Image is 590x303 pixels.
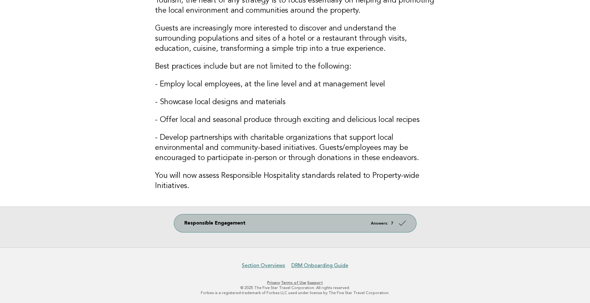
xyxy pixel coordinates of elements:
a: DRM Onboarding Guide [291,262,348,269]
p: © 2025 The Five Star Travel Corporation. All rights reserved. [101,285,490,290]
strong: 7 [391,221,393,226]
a: Terms of Use [281,280,306,285]
h3: Best practices include but are not limited to the following: [155,62,435,72]
a: Responsible Engagement Answers: 7 [174,214,416,232]
p: · · [101,280,490,285]
a: Section Overviews [242,262,285,269]
a: Support [307,280,323,285]
em: Answers: [371,221,388,226]
h3: - Showcase local designs and materials [155,97,435,107]
p: Forbes is a registered trademark of Forbes LLC used under license by The Five Star Travel Corpora... [101,290,490,295]
h3: You will now assess Responsible Hospitality standards related to Property-wide Initiatives. [155,171,435,191]
h3: - Employ local employees, at the line level and at management level [155,79,435,90]
h3: Guests are increasingly more interested to discover and understand the surrounding populations an... [155,24,435,54]
a: Privacy [267,280,280,285]
h3: - Develop partnerships with charitable organizations that support local environmental and communi... [155,133,435,163]
h3: - Offer local and seasonal produce through exciting and delicious local recipes [155,115,435,125]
